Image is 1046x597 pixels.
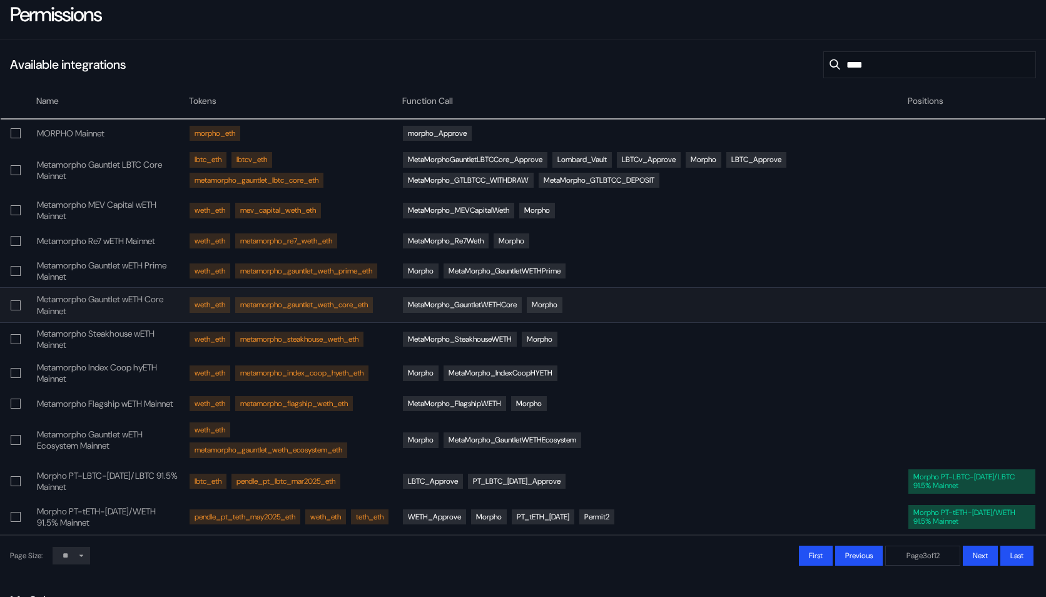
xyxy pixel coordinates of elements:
td: Positions [903,89,1046,113]
div: lbtcv_eth [236,155,267,164]
div: Morpho PT-tETH-[DATE]/WETH 91.5% Mainnet [913,508,1030,526]
span: Metamorpho Gauntlet wETH Core Mainnet [37,293,178,316]
div: Morpho [527,335,552,344]
div: metamorpho_gauntlet_lbtc_core_eth [195,176,318,185]
div: MetaMorpho_IndexCoopHYETH [449,369,552,377]
div: weth_eth [195,399,225,408]
div: metamorpho_gauntlet_weth_prime_eth [240,267,372,275]
div: Morpho [408,436,434,444]
span: Metamorpho Steakhouse wETH Mainnet [37,328,178,350]
span: Metamorpho Gauntlet LBTC Core Mainnet [37,159,178,181]
div: Morpho [408,267,434,275]
div: weth_eth [195,237,225,245]
div: LBTC_Approve [408,477,458,486]
span: Previous [845,551,873,561]
div: metamorpho_gauntlet_weth_core_eth [240,300,368,309]
div: LBTCv_Approve [622,155,676,164]
div: MetaMorpho_GauntletWETHCore [408,300,517,309]
div: MetaMorphoGauntletLBTCCore_Approve [408,155,542,164]
div: Morpho [691,155,716,164]
div: MetaMorpho_GTLBTCC_WITHDRAW [408,176,529,185]
button: Previous [835,546,883,566]
div: weth_eth [195,335,225,344]
div: metamorpho_gauntlet_weth_ecosystem_eth [195,446,342,454]
div: Lombard_Vault [557,155,607,164]
div: MetaMorpho_GauntletWETHPrime [449,267,561,275]
div: metamorpho_flagship_weth_eth [240,399,348,408]
div: pendle_pt_lbtc_mar2025_eth [236,477,335,486]
div: LBTC_Approve [731,155,781,164]
div: MetaMorpho_GauntletWETHEcosystem [449,436,576,444]
div: mev_capital_weth_eth [240,206,316,215]
span: Metamorpho Flagship wETH Mainnet [37,398,173,409]
div: teth_eth [356,513,383,521]
div: Morpho [408,369,434,377]
div: MetaMorpho_MEVCapitalWeth [408,206,509,215]
div: Available integrations [10,56,126,73]
div: weth_eth [195,206,225,215]
button: First [799,546,833,566]
span: Morpho PT-tETH-[DATE]/WETH 91.5% Mainnet [37,506,178,528]
span: Page 3 of 12 [906,551,940,561]
td: Function Call [397,89,903,113]
div: PT_tETH_[DATE] [517,513,569,521]
td: Name [31,89,184,113]
div: Morpho [532,300,557,309]
span: Metamorpho Gauntlet wETH Prime Mainnet [37,260,178,282]
div: Permit2 [584,513,609,521]
div: weth_eth [195,426,225,434]
span: Metamorpho Index Coop hyETH Mainnet [37,362,178,384]
div: Permissions [10,1,101,28]
div: weth_eth [195,369,225,377]
span: First [809,551,823,561]
button: Last [1000,546,1033,566]
div: MetaMorpho_SteakhouseWETH [408,335,512,344]
span: Morpho PT-LBTC-[DATE]/LBTC 91.5% Mainnet [37,470,178,492]
div: metamorpho_index_coop_hyeth_eth [240,369,363,377]
div: lbtc_eth [195,155,221,164]
span: Metamorpho Gauntlet wETH Ecosystem Mainnet [37,429,178,451]
div: weth_eth [195,267,225,275]
span: Last [1010,551,1023,561]
div: metamorpho_re7_weth_eth [240,237,332,245]
div: morpho_eth [195,129,235,138]
span: Next [973,551,988,561]
div: weth_eth [310,513,341,521]
div: Page Size: [10,551,43,561]
span: Metamorpho Re7 wETH Mainnet [37,235,155,247]
div: Morpho [476,513,502,521]
div: lbtc_eth [195,477,221,486]
div: WETH_Approve [408,513,461,521]
div: Morpho [499,237,524,245]
div: MetaMorpho_FlagshipWETH [408,399,501,408]
div: weth_eth [195,300,225,309]
div: MetaMorpho_GTLBTCC_DEPOSIT [544,176,654,185]
div: MetaMorpho_Re7Weth [408,237,484,245]
button: Next [963,546,998,566]
td: Tokens [184,89,397,113]
div: Morpho [516,399,542,408]
span: MORPHO Mainnet [37,128,104,139]
div: Morpho PT-LBTC-[DATE]/LBTC 91.5% Mainnet [913,472,1030,491]
span: Metamorpho MEV Capital wETH Mainnet [37,199,178,222]
div: Morpho [524,206,550,215]
div: PT_LBTC_[DATE]_Approve [473,477,561,486]
div: metamorpho_steakhouse_weth_eth [240,335,358,344]
div: pendle_pt_teth_may2025_eth [195,513,295,521]
div: morpho_Approve [408,129,467,138]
